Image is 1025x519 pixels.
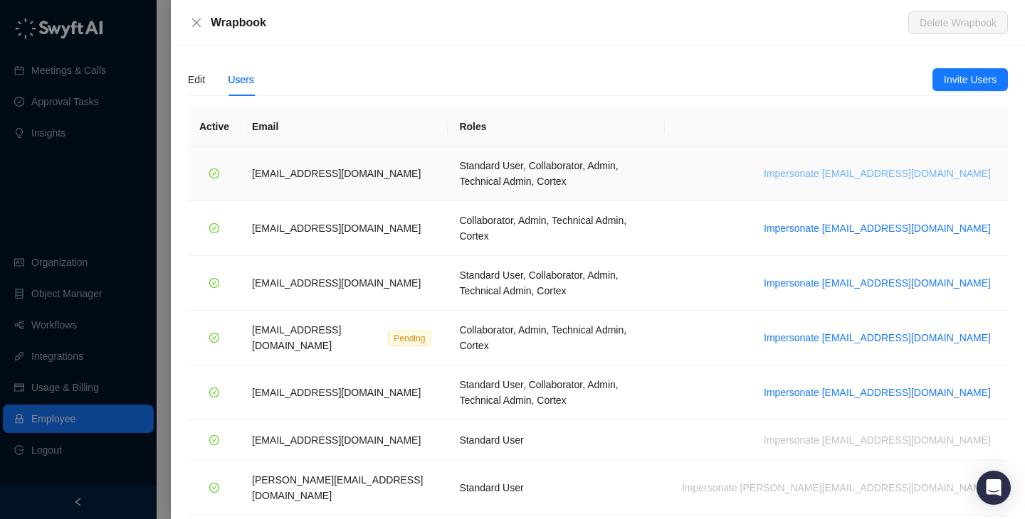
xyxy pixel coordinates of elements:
span: check-circle [209,278,219,288]
div: Edit [188,72,205,87]
td: Collaborator, Admin, Technical Admin, Cortex [448,201,664,256]
span: [EMAIL_ADDRESS][DOMAIN_NAME] [252,387,421,398]
div: Open Intercom Messenger [977,471,1011,505]
span: [PERSON_NAME][EMAIL_ADDRESS][DOMAIN_NAME] [252,474,423,501]
div: Users [228,72,254,87]
span: [EMAIL_ADDRESS][DOMAIN_NAME] [252,324,341,351]
span: [EMAIL_ADDRESS][DOMAIN_NAME] [252,277,421,289]
th: Roles [448,107,664,146]
span: check-circle [209,483,219,493]
button: Invite Users [932,68,1008,91]
span: Impersonate [EMAIL_ADDRESS][DOMAIN_NAME] [764,275,991,291]
span: [EMAIL_ADDRESS][DOMAIN_NAME] [252,223,421,234]
button: Impersonate [EMAIL_ADDRESS][DOMAIN_NAME] [758,432,997,449]
span: [EMAIL_ADDRESS][DOMAIN_NAME] [252,434,421,446]
span: check-circle [209,223,219,233]
button: Impersonate [EMAIL_ADDRESS][DOMAIN_NAME] [758,384,997,401]
button: Impersonate [EMAIL_ADDRESS][DOMAIN_NAME] [758,274,997,291]
td: Standard User [448,420,664,461]
span: Pending [388,331,431,346]
span: close [191,17,202,28]
span: check-circle [209,333,219,343]
td: Standard User, Collaborator, Admin, Technical Admin, Cortex [448,146,664,201]
span: check-circle [209,387,219,397]
div: Wrapbook [211,14,908,31]
th: Email [241,107,448,146]
button: Close [188,14,205,31]
td: Standard User [448,461,664,515]
th: Active [188,107,241,146]
button: Delete Wrapbook [908,11,1008,34]
button: Impersonate [PERSON_NAME][EMAIL_ADDRESS][DOMAIN_NAME] [676,479,997,496]
button: Impersonate [EMAIL_ADDRESS][DOMAIN_NAME] [758,220,997,237]
span: Impersonate [EMAIL_ADDRESS][DOMAIN_NAME] [764,385,991,400]
button: Impersonate [EMAIL_ADDRESS][DOMAIN_NAME] [758,329,997,346]
span: Impersonate [EMAIL_ADDRESS][DOMAIN_NAME] [764,166,991,181]
button: Impersonate [EMAIL_ADDRESS][DOMAIN_NAME] [758,165,997,182]
span: check-circle [209,435,219,445]
span: [EMAIL_ADDRESS][DOMAIN_NAME] [252,168,421,179]
span: check-circle [209,168,219,178]
td: Standard User, Collaborator, Admin, Technical Admin, Cortex [448,256,664,311]
span: Invite Users [944,72,997,87]
td: Standard User, Collaborator, Admin, Technical Admin, Cortex [448,365,664,420]
span: Impersonate [EMAIL_ADDRESS][DOMAIN_NAME] [764,330,991,346]
td: Collaborator, Admin, Technical Admin, Cortex [448,311,664,365]
span: Impersonate [EMAIL_ADDRESS][DOMAIN_NAME] [764,220,991,236]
